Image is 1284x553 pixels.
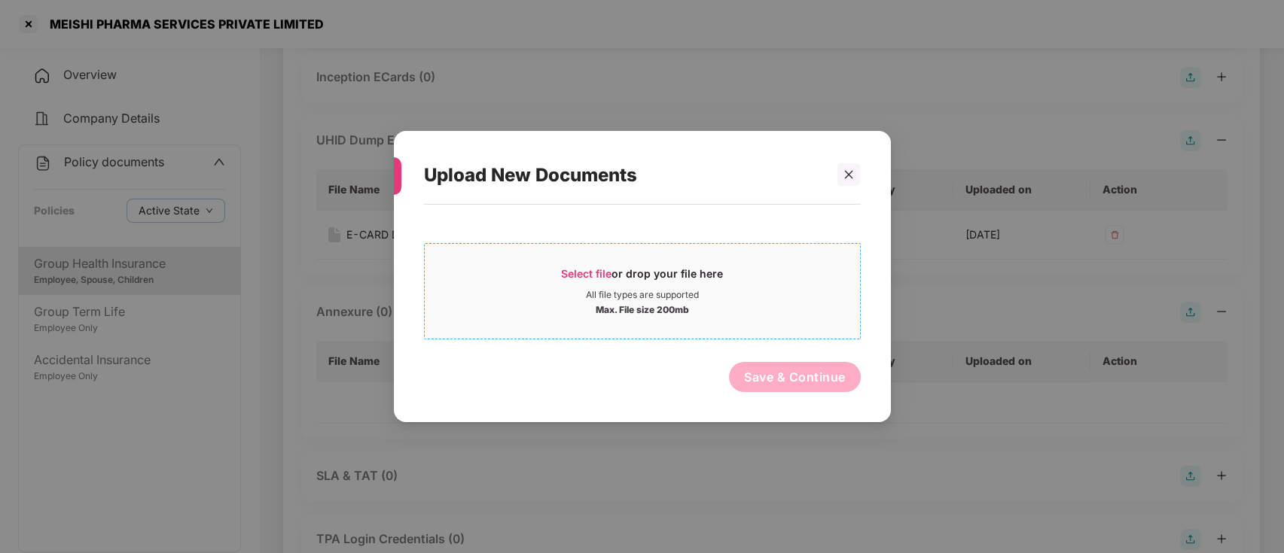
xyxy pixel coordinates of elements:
div: All file types are supported [586,289,699,301]
button: Save & Continue [729,362,861,392]
span: close [843,169,854,180]
div: or drop your file here [561,266,723,289]
span: Select file [561,267,612,280]
div: Upload New Documents [424,146,825,205]
span: Select fileor drop your file hereAll file types are supportedMax. File size 200mb [425,255,860,327]
div: Max. File size 200mb [596,301,689,316]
